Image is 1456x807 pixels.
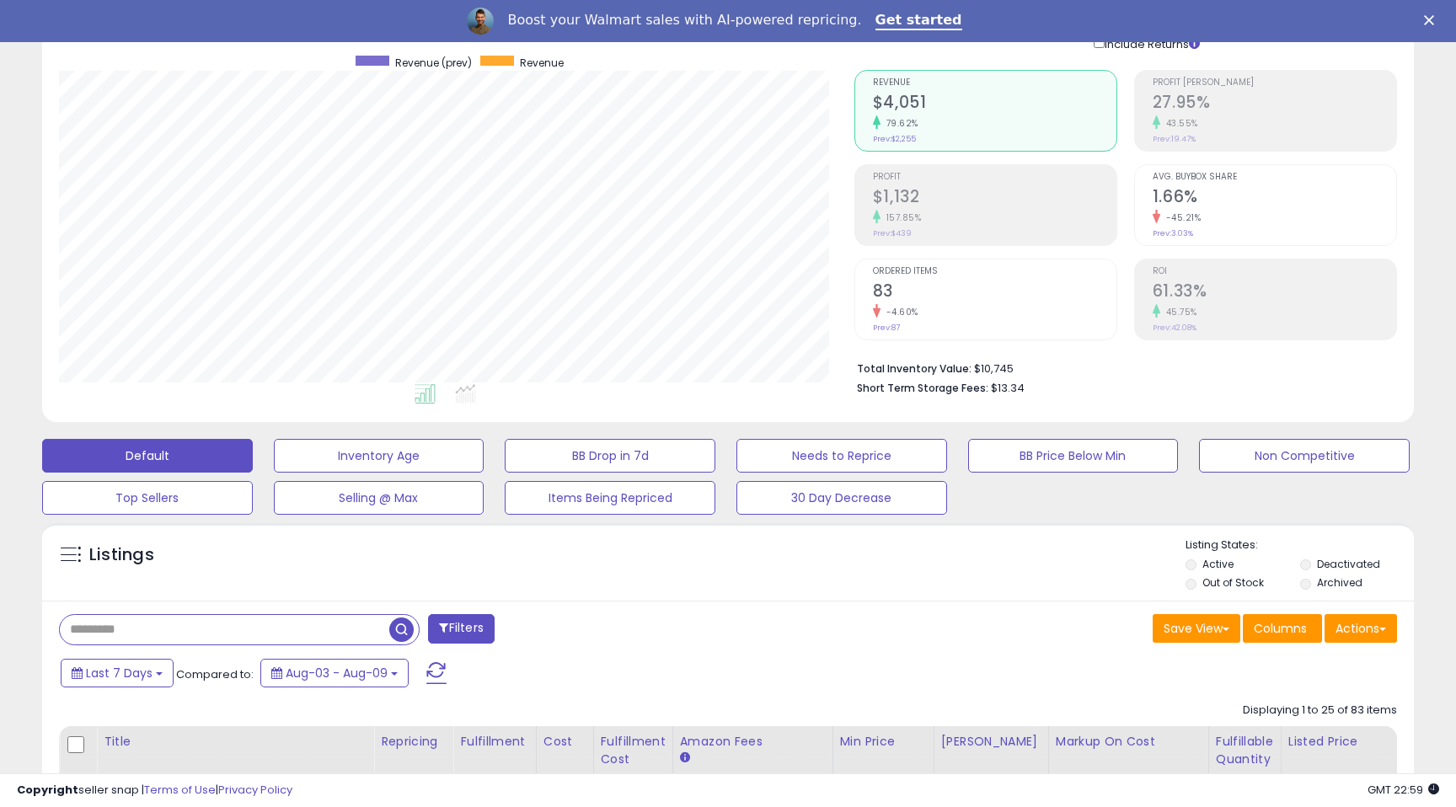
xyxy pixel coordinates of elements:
h2: $4,051 [873,93,1116,115]
img: Profile image for Adrian [467,8,494,35]
button: Top Sellers [42,481,253,515]
span: ROI [1153,267,1396,276]
a: Terms of Use [144,782,216,798]
span: Aug-03 - Aug-09 [286,665,388,681]
div: Cost [543,733,586,751]
div: Fulfillable Quantity [1216,733,1274,768]
button: Filters [428,614,494,644]
b: Total Inventory Value: [857,361,972,376]
button: Default [42,439,253,473]
small: 45.75% [1160,306,1197,318]
span: Compared to: [176,666,254,682]
label: Out of Stock [1202,575,1264,590]
small: Prev: 87 [873,323,900,333]
button: Last 7 Days [61,659,174,687]
small: 157.85% [881,211,922,224]
small: -45.21% [1160,211,1202,224]
button: 30 Day Decrease [736,481,947,515]
span: Profit [873,173,1116,182]
span: Revenue [873,78,1116,88]
div: Title [104,733,367,751]
span: Revenue [520,56,564,70]
div: seller snap | | [17,783,292,799]
small: Amazon Fees. [680,751,690,766]
button: Non Competitive [1199,439,1410,473]
label: Deactivated [1317,557,1380,571]
button: Needs to Reprice [736,439,947,473]
span: Avg. Buybox Share [1153,173,1396,182]
small: 79.62% [881,117,918,130]
a: Privacy Policy [218,782,292,798]
span: 2025-08-17 22:59 GMT [1368,782,1439,798]
button: Items Being Repriced [505,481,715,515]
span: Revenue (prev) [395,56,472,70]
small: Prev: 19.47% [1153,134,1196,144]
h2: $1,132 [873,187,1116,210]
div: Displaying 1 to 25 of 83 items [1243,703,1397,719]
label: Active [1202,557,1234,571]
div: Fulfillment [460,733,528,751]
div: Boost your Walmart sales with AI-powered repricing. [507,12,861,29]
small: 43.55% [1160,117,1198,130]
h2: 83 [873,281,1116,304]
div: Close [1424,15,1441,25]
p: Listing States: [1186,537,1413,553]
small: Prev: 3.03% [1153,228,1193,238]
div: [PERSON_NAME] [941,733,1041,751]
button: Actions [1325,614,1397,643]
button: Columns [1243,614,1322,643]
small: -4.60% [881,306,918,318]
a: Get started [875,12,962,30]
h2: 1.66% [1153,187,1396,210]
div: Include Returns [1081,34,1220,53]
b: Short Term Storage Fees: [857,381,988,395]
div: Fulfillment Cost [601,733,666,768]
span: Profit [PERSON_NAME] [1153,78,1396,88]
small: Prev: $439 [873,228,912,238]
button: BB Drop in 7d [505,439,715,473]
small: Prev: $2,255 [873,134,916,144]
li: $10,745 [857,357,1384,377]
button: Save View [1153,614,1240,643]
div: Markup on Cost [1056,733,1202,751]
button: Inventory Age [274,439,484,473]
div: Amazon Fees [680,733,826,751]
button: BB Price Below Min [968,439,1179,473]
span: Columns [1254,620,1307,637]
small: Prev: 42.08% [1153,323,1196,333]
div: Repricing [381,733,446,751]
label: Archived [1317,575,1362,590]
div: Min Price [840,733,927,751]
button: Aug-03 - Aug-09 [260,659,409,687]
span: Last 7 Days [86,665,153,681]
button: Selling @ Max [274,481,484,515]
th: The percentage added to the cost of goods (COGS) that forms the calculator for Min & Max prices. [1048,726,1208,793]
div: Listed Price [1288,733,1434,751]
h5: Listings [89,543,154,567]
span: Ordered Items [873,267,1116,276]
strong: Copyright [17,782,78,798]
span: $13.34 [991,380,1025,396]
h2: 27.95% [1153,93,1396,115]
h2: 61.33% [1153,281,1396,304]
